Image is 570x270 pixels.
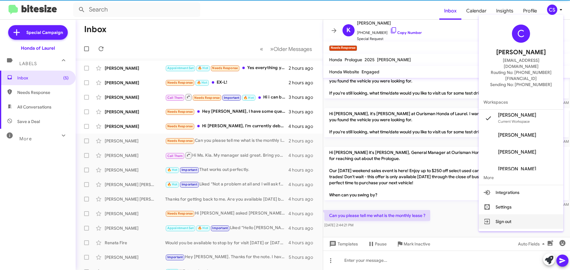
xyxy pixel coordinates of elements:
span: Workspaces [479,95,563,109]
span: Sending No: [PHONE_NUMBER] [490,82,552,88]
span: [EMAIL_ADDRESS][DOMAIN_NAME] [486,57,556,69]
div: C [512,25,530,43]
span: Routing No: [PHONE_NUMBER][FINANCIAL_ID] [486,69,556,82]
span: More [479,170,563,185]
span: [PERSON_NAME] [498,132,536,138]
span: [PERSON_NAME] [498,112,536,118]
button: Settings [479,200,563,214]
button: Integrations [479,185,563,200]
span: [PERSON_NAME] [498,149,536,155]
span: Current Workspace [498,119,530,124]
span: [PERSON_NAME] [498,166,536,172]
span: [PERSON_NAME] [496,48,546,57]
button: Sign out [479,214,563,229]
